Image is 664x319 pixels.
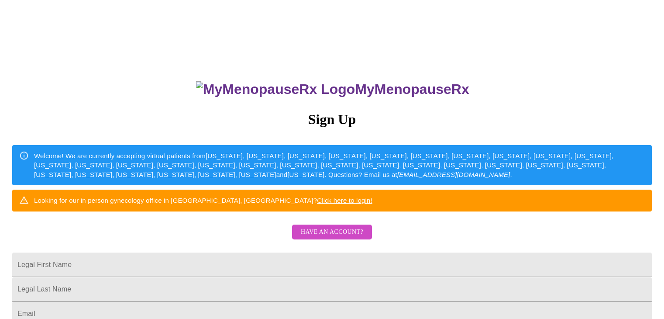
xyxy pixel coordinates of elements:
img: MyMenopauseRx Logo [196,81,355,97]
div: Looking for our in person gynecology office in [GEOGRAPHIC_DATA], [GEOGRAPHIC_DATA]? [34,192,372,208]
h3: MyMenopauseRx [14,81,652,97]
div: Welcome! We are currently accepting virtual patients from [US_STATE], [US_STATE], [US_STATE], [US... [34,148,645,183]
a: Have an account? [290,234,374,242]
h3: Sign Up [12,111,652,128]
button: Have an account? [292,225,372,240]
em: [EMAIL_ADDRESS][DOMAIN_NAME] [397,171,510,178]
span: Have an account? [301,227,363,238]
a: Click here to login! [317,197,372,204]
